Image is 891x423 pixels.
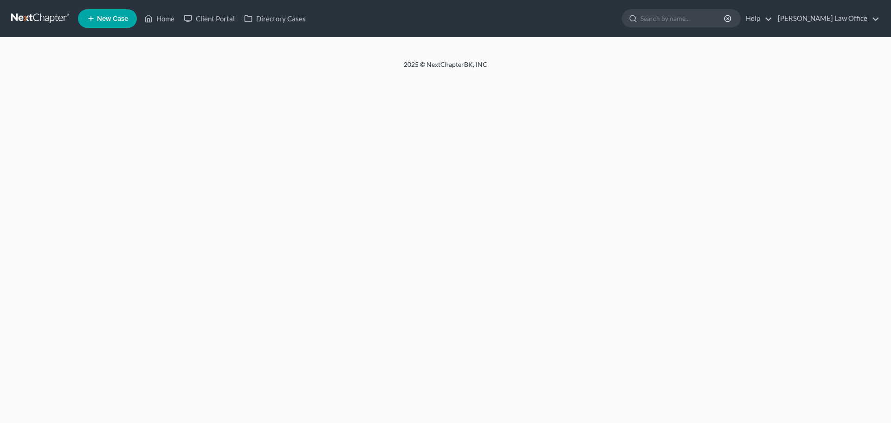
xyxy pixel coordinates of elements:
div: 2025 © NextChapterBK, INC [181,60,710,77]
input: Search by name... [640,10,725,27]
a: Client Portal [179,10,239,27]
a: Home [140,10,179,27]
span: New Case [97,15,128,22]
a: Directory Cases [239,10,310,27]
a: Help [741,10,772,27]
a: [PERSON_NAME] Law Office [773,10,879,27]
